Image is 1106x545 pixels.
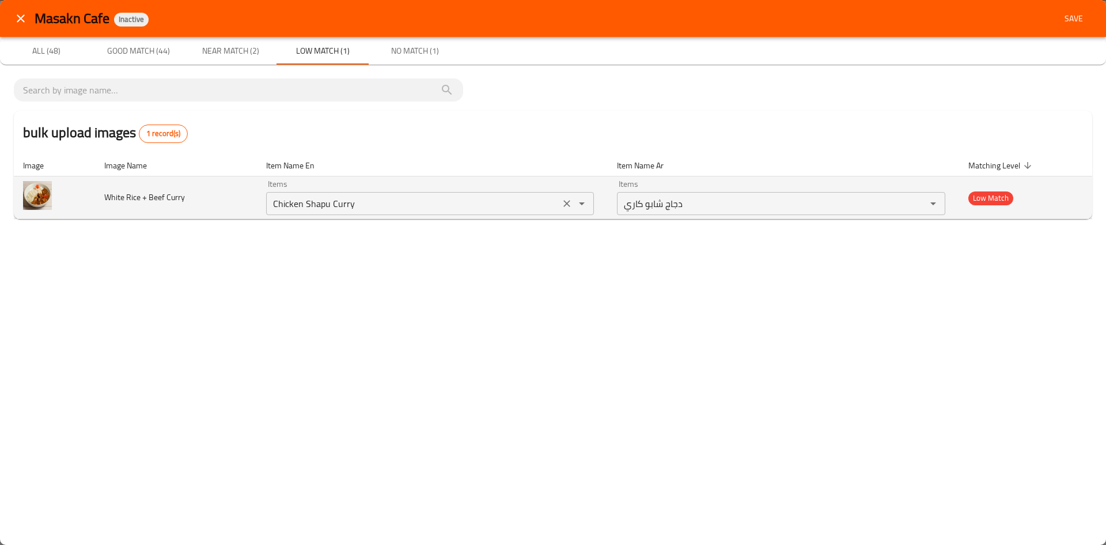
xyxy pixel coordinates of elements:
[559,196,575,212] button: Clear
[574,196,590,212] button: Open
[23,181,52,210] img: White Rice + Beef Curry
[925,196,941,212] button: Open
[7,5,35,32] button: close
[104,190,185,205] span: White Rice + Beef Curry
[191,44,270,58] span: Near Match (2)
[139,128,187,140] span: 1 record(s)
[376,44,454,58] span: No Match (1)
[139,125,188,143] div: Total records count
[968,191,1013,205] span: Low Match
[283,44,362,58] span: Low Match (1)
[968,159,1035,172] span: Matching Level
[99,44,177,58] span: Good Match (44)
[7,44,85,58] span: All (48)
[114,14,149,24] span: Inactive
[23,81,454,99] input: search
[1055,8,1092,29] button: Save
[114,13,149,27] div: Inactive
[14,155,95,176] th: Image
[35,5,109,31] span: Masakn Cafe
[23,122,188,143] h2: bulk upload images
[14,155,1092,220] table: enhanced table
[104,159,162,172] span: Image Name
[608,155,959,176] th: Item Name Ar
[257,155,608,176] th: Item Name En
[1060,12,1088,26] span: Save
